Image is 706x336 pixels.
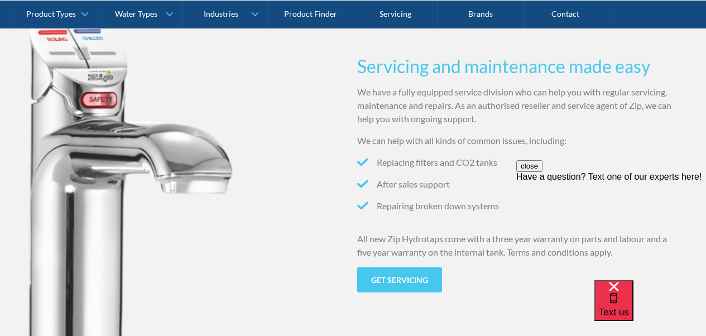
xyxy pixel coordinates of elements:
[115,9,157,18] div: Water Types
[357,267,442,292] a: Get servicing
[357,232,682,259] p: All new Zip Hydrotaps come with a three year warranty on parts and labour and a five year warrant...
[204,9,238,18] div: Industries
[357,53,682,80] h3: Servicing and maintenance made easy
[594,280,706,336] iframe: podium webchat widget bubble
[357,177,682,191] li: After sales support
[357,134,682,147] p: We can help with all kinds of common issues, including:
[516,160,706,294] iframe: podium webchat widget prompt
[357,156,682,169] li: Replacing filters and CO2 tanks
[26,9,76,18] div: Product Types
[357,85,682,126] p: We have a fully equipped service division who can help you with regular servicing, maintenance an...
[357,199,682,213] li: Repairing broken down systems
